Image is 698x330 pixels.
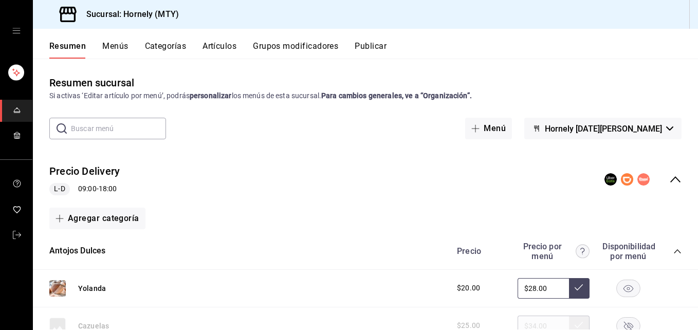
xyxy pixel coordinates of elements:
div: collapse-menu-row [33,156,698,204]
button: open drawer [12,27,21,35]
button: Agregar categoría [49,208,145,229]
div: navigation tabs [49,41,698,59]
div: Disponibilidad por menú [602,242,654,261]
span: Hornely [DATE][PERSON_NAME] [545,124,662,134]
button: Precio Delivery [49,164,120,179]
button: Resumen [49,41,86,59]
button: Categorías [145,41,187,59]
div: Resumen sucursal [49,75,134,90]
div: Precio por menú [518,242,590,261]
div: Precio [447,246,512,256]
span: $20.00 [457,283,480,294]
button: Hornely [DATE][PERSON_NAME] [524,118,682,139]
button: Artículos [203,41,236,59]
strong: Para cambios generales, ve a “Organización”. [321,91,472,100]
button: Menú [465,118,512,139]
h3: Sucursal: Hornely (MTY) [78,8,179,21]
button: Antojos Dulces [49,245,105,257]
span: L-D [50,184,69,194]
div: Si activas ‘Editar artículo por menú’, podrás los menús de esta sucursal. [49,90,682,101]
img: Preview [49,280,66,297]
strong: personalizar [190,91,232,100]
button: Menús [102,41,128,59]
button: Yolanda [78,283,106,294]
input: Buscar menú [71,118,166,139]
button: Publicar [355,41,387,59]
div: 09:00 - 18:00 [49,183,120,195]
input: Sin ajuste [518,278,569,299]
button: collapse-category-row [673,247,682,255]
button: Grupos modificadores [253,41,338,59]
